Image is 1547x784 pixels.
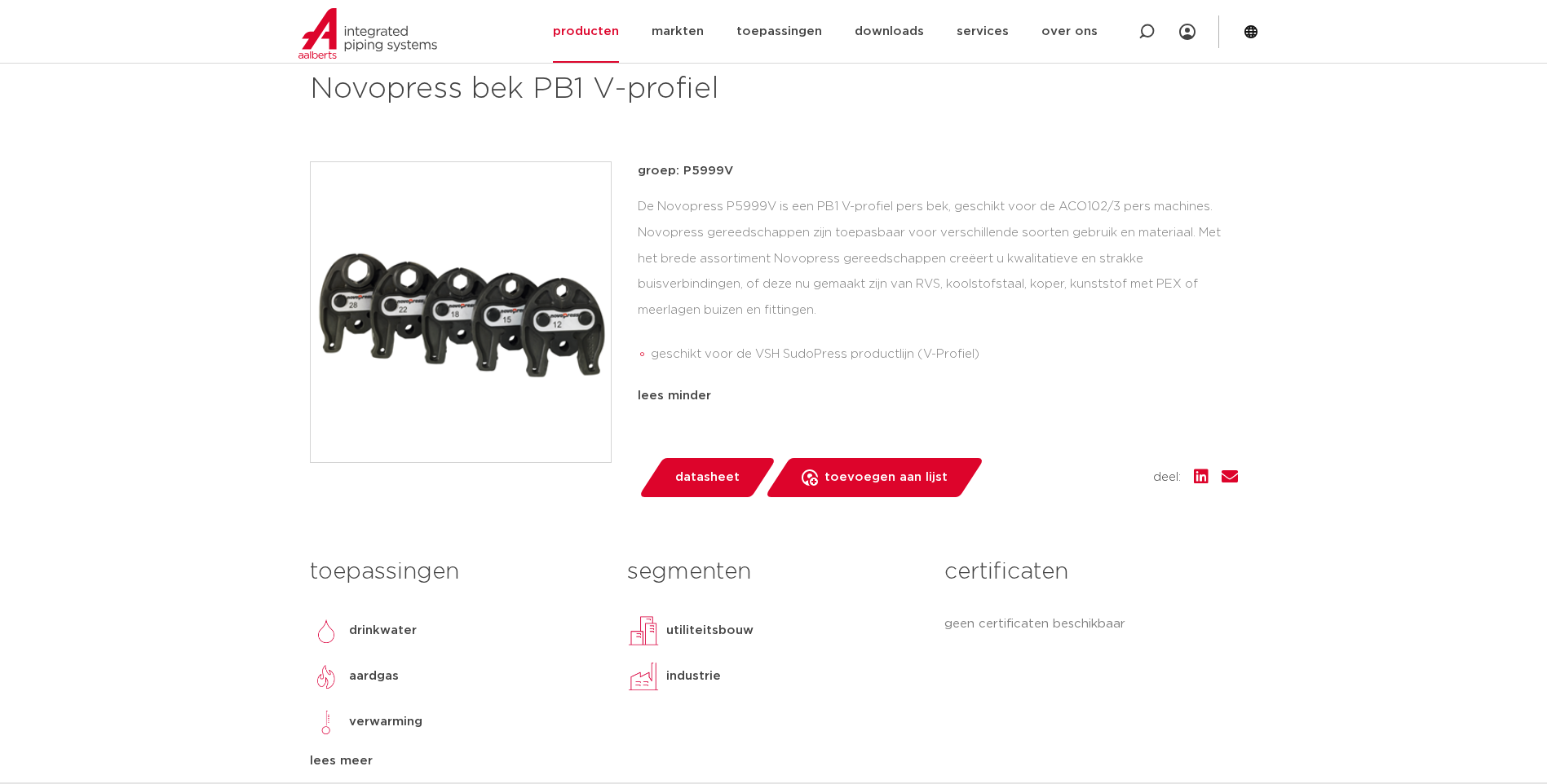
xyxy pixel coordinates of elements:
[824,465,948,491] span: toevoegen aan lijst
[349,621,417,641] p: drinkwater
[666,621,754,641] p: utiliteitsbouw
[1153,468,1181,487] span: deel:
[310,556,603,588] h3: toepassingen
[944,614,1237,634] p: geen certificaten beschikbaar
[349,712,422,732] p: verwarming
[627,614,660,647] img: utiliteitsbouw
[310,660,343,693] img: aardgas
[638,161,1238,181] p: groep: P5999V
[310,614,343,647] img: drinkwater
[310,751,603,771] div: lees meer
[627,660,660,693] img: industrie
[651,341,1238,368] li: geschikt voor de VSH SudoPress productlijn (V-Profiel)
[638,194,1238,374] div: De Novopress P5999V is een PB1 V-profiel pers bek, geschikt voor de ACO102/3 pers machines. Novop...
[627,556,920,588] h3: segmenten
[311,162,611,462] img: Product Image for Novopress bek PB1 V-profiel
[638,386,1238,406] div: lees minder
[310,70,922,109] h1: Novopress bek PB1 V-profiel
[638,458,776,497] a: datasheet
[675,465,740,491] span: datasheet
[666,667,721,686] p: industrie
[944,556,1237,588] h3: certificaten
[349,667,399,686] p: aardgas
[310,706,343,738] img: verwarming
